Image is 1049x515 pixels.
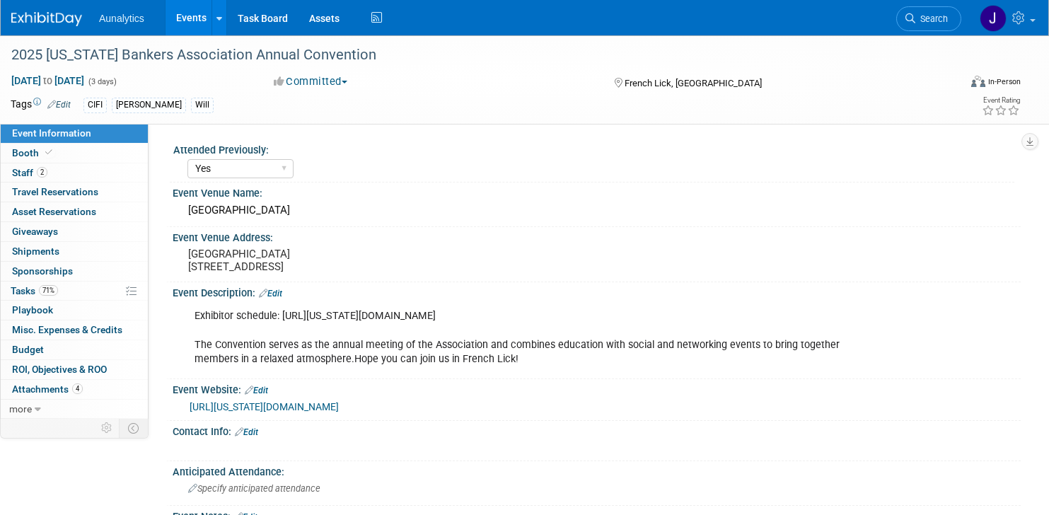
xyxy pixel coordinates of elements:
div: Exhibitor schedule: [URL][US_STATE][DOMAIN_NAME] The Convention serves as the annual meeting of t... [185,302,858,373]
a: Tasks71% [1,282,148,301]
div: [PERSON_NAME] [112,98,186,112]
a: Edit [245,386,268,395]
span: Event Information [12,127,91,139]
span: ROI, Objectives & ROO [12,364,107,375]
img: Format-Inperson.png [971,76,985,87]
a: more [1,400,148,419]
span: 4 [72,383,83,394]
span: Sponsorships [12,265,73,277]
div: Event Rating [982,97,1020,104]
a: Staff2 [1,163,148,183]
span: Asset Reservations [12,206,96,217]
a: Sponsorships [1,262,148,281]
a: Asset Reservations [1,202,148,221]
span: more [9,403,32,415]
span: [DATE] [DATE] [11,74,85,87]
img: ExhibitDay [11,12,82,26]
a: ROI, Objectives & ROO [1,360,148,379]
i: Booth reservation complete [45,149,52,156]
div: Event Venue Name: [173,183,1021,200]
span: Playbook [12,304,53,316]
span: Staff [12,167,47,178]
div: Attended Previously: [173,139,1014,157]
pre: [GEOGRAPHIC_DATA] [STREET_ADDRESS] [188,248,511,273]
span: French Lick, [GEOGRAPHIC_DATA] [625,78,762,88]
div: Contact Info: [173,421,1021,439]
span: Attachments [12,383,83,395]
a: Edit [235,427,258,437]
a: Edit [47,100,71,110]
a: Budget [1,340,148,359]
a: Search [896,6,961,31]
span: Aunalytics [99,13,144,24]
div: Event Format [870,74,1021,95]
td: Tags [11,97,71,113]
button: Committed [269,74,353,89]
a: Attachments4 [1,380,148,399]
div: Will [191,98,214,112]
div: Event Description: [173,282,1021,301]
div: Event Venue Address: [173,227,1021,245]
td: Personalize Event Tab Strip [95,419,120,437]
a: Travel Reservations [1,183,148,202]
a: Giveaways [1,222,148,241]
span: Giveaways [12,226,58,237]
div: 2025 [US_STATE] Bankers Association Annual Convention [6,42,935,68]
td: Toggle Event Tabs [120,419,149,437]
a: [URL][US_STATE][DOMAIN_NAME] [190,401,339,412]
span: 2 [37,167,47,178]
span: 71% [39,285,58,296]
div: Event Website: [173,379,1021,398]
span: Specify anticipated attendance [188,483,320,494]
img: Julie Grisanti-Cieslak [980,5,1007,32]
span: Budget [12,344,44,355]
span: Booth [12,147,55,158]
span: to [41,75,54,86]
a: Shipments [1,242,148,261]
span: (3 days) [87,77,117,86]
div: Anticipated Attendance: [173,461,1021,479]
a: Edit [259,289,282,299]
span: Shipments [12,245,59,257]
span: Search [915,13,948,24]
a: Misc. Expenses & Credits [1,320,148,340]
span: Travel Reservations [12,186,98,197]
div: CIFI [83,98,107,112]
span: Tasks [11,285,58,296]
div: [GEOGRAPHIC_DATA] [183,199,1010,221]
a: Booth [1,144,148,163]
a: Playbook [1,301,148,320]
a: Event Information [1,124,148,143]
span: Misc. Expenses & Credits [12,324,122,335]
div: In-Person [987,76,1021,87]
